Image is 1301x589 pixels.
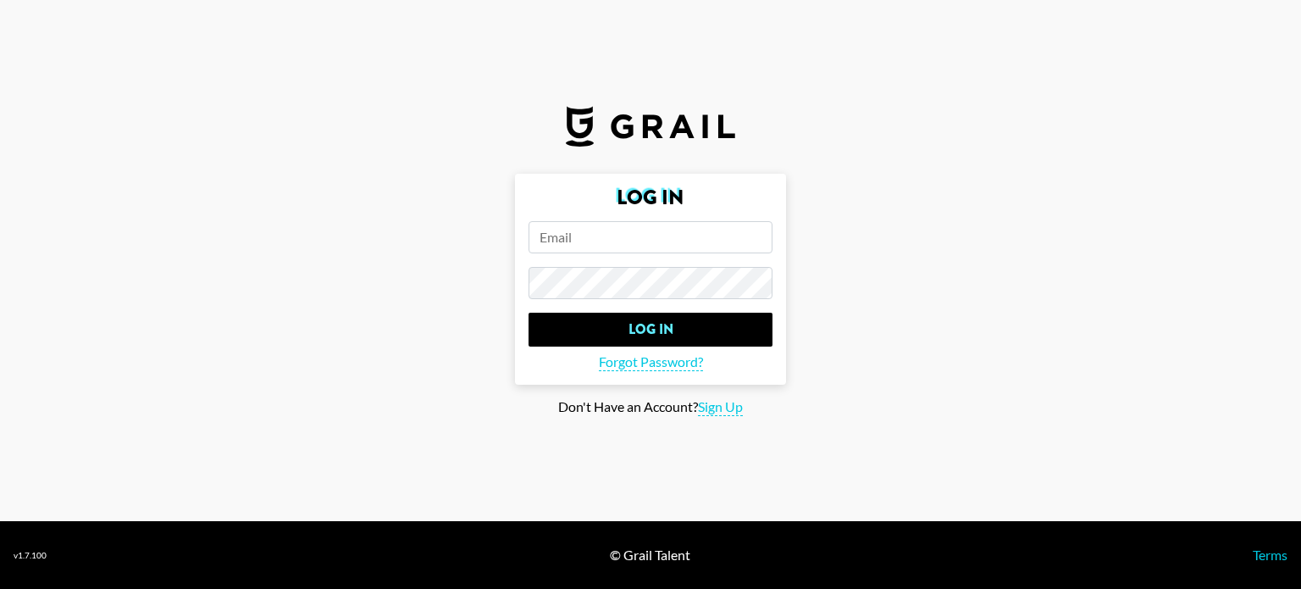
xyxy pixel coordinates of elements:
[529,313,772,347] input: Log In
[14,550,47,561] div: v 1.7.100
[1253,547,1287,563] a: Terms
[610,547,690,564] div: © Grail Talent
[566,106,735,147] img: Grail Talent Logo
[529,221,772,253] input: Email
[599,353,703,371] span: Forgot Password?
[529,187,772,208] h2: Log In
[14,398,1287,416] div: Don't Have an Account?
[698,398,743,416] span: Sign Up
